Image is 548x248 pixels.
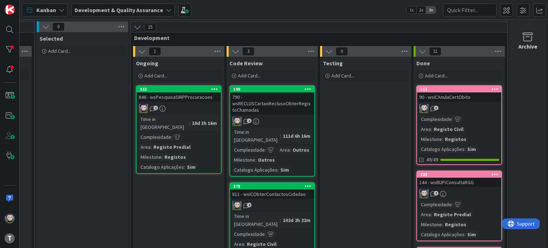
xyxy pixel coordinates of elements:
[232,201,242,210] img: LS
[256,156,276,164] div: Outros
[419,201,452,208] div: Complexidade
[417,86,501,92] div: 113
[419,125,431,133] div: Area
[432,125,465,133] div: Registo Civil
[5,5,15,15] img: Visit kanbanzone.com
[434,191,438,196] span: 7
[137,86,221,92] div: 332
[419,231,465,238] div: Catalogo Aplicações
[139,133,171,141] div: Complexidade
[139,153,162,161] div: Milestone
[431,125,432,133] span: :
[136,60,158,67] span: Ongoing
[232,128,280,144] div: Time in [GEOGRAPHIC_DATA]
[431,211,432,218] span: :
[153,106,158,110] span: 1
[407,6,416,14] span: 1x
[233,87,314,92] div: 190
[245,240,278,248] div: Registo Civil
[139,143,151,151] div: Area
[265,146,266,154] span: :
[52,22,65,31] span: 0
[229,60,263,67] span: Code Review
[323,60,343,67] span: Testing
[291,146,311,154] div: Outros
[429,47,441,56] span: 11
[280,132,281,140] span: :
[36,6,56,14] span: Kanban
[465,145,466,153] span: :
[442,221,443,228] span: :
[5,233,15,243] div: T
[278,146,290,154] div: Area
[419,221,442,228] div: Milestone
[426,156,438,163] span: 49/49
[452,115,453,123] span: :
[419,211,431,218] div: Area
[75,6,163,14] b: Development & Quality Assurance
[432,211,473,218] div: Registo Predial
[162,153,163,161] span: :
[417,171,501,178] div: 233
[230,183,314,199] div: 278811 - wsICObterContactosCidadao
[139,115,189,131] div: Time in [GEOGRAPHIC_DATA]
[247,203,252,207] span: 4
[278,166,279,174] span: :
[48,48,71,54] span: Add Card...
[417,86,501,102] div: 11390 - wsICAnulaCertObito
[419,189,428,198] img: LS
[244,240,245,248] span: :
[149,47,161,56] span: 1
[265,230,266,238] span: :
[140,87,221,92] div: 332
[233,184,314,189] div: 278
[151,143,152,151] span: :
[420,87,501,92] div: 113
[232,156,255,164] div: Milestone
[15,1,32,10] span: Support
[452,201,453,208] span: :
[230,117,314,126] div: LS
[443,221,468,228] div: Registos
[518,42,537,51] div: Archive
[417,104,501,113] div: LS
[238,72,261,79] span: Add Card...
[279,166,291,174] div: Sim
[419,115,452,123] div: Complexidade
[442,135,443,143] span: :
[230,92,314,115] div: 790 - wsRECLUSCartaoReclusoObterRegistoChamadas
[466,231,478,238] div: Sim
[189,119,190,127] span: :
[184,163,185,171] span: :
[419,145,465,153] div: Catalogo Aplicações
[417,171,501,187] div: 233144 - wsBUPiConsultaRGG
[443,135,468,143] div: Registos
[232,117,242,126] img: LS
[420,172,501,177] div: 233
[331,72,354,79] span: Add Card...
[5,213,15,223] img: LS
[230,189,314,199] div: 811 - wsICObterContactosCidadao
[232,146,265,154] div: Complexidade
[290,146,291,154] span: :
[281,216,312,224] div: 102d 2h 22m
[443,4,497,16] input: Quick Filter...
[152,143,192,151] div: Registo Predial
[232,212,280,228] div: Time in [GEOGRAPHIC_DATA]
[144,72,167,79] span: Add Card...
[144,23,156,31] span: 15
[417,189,501,198] div: LS
[426,6,436,14] span: 3x
[232,166,278,174] div: Catalogo Aplicações
[190,119,219,127] div: 10d 3h 16m
[230,86,314,115] div: 190790 - wsRECLUSCartaoReclusoObterRegistoChamadas
[163,153,188,161] div: Registos
[134,34,498,41] span: Development
[171,133,172,141] span: :
[466,145,478,153] div: Sim
[417,178,501,187] div: 144 - wsBUPiConsultaRGG
[232,240,244,248] div: Area
[40,35,63,42] span: Selected
[281,132,312,140] div: 111d 6h 16m
[137,104,221,113] div: LS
